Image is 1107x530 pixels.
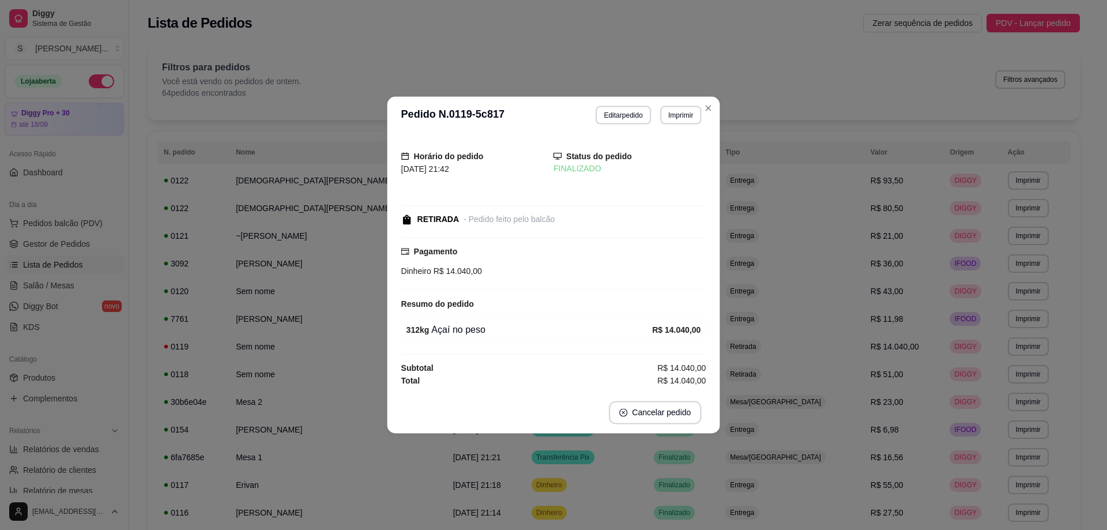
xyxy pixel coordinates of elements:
strong: Resumo do pedido [401,299,474,309]
span: calendar [401,152,409,160]
div: FINALIZADO [553,163,706,175]
strong: Total [401,376,420,385]
button: close-circleCancelar pedido [609,401,701,424]
strong: Horário do pedido [414,152,484,161]
span: Dinheiro [401,266,431,276]
strong: Pagamento [414,247,458,256]
span: R$ 14.040,00 [657,374,706,387]
span: [DATE] 21:42 [401,164,449,174]
strong: R$ 14.040,00 [652,325,701,334]
button: Close [699,99,717,118]
div: - Pedido feito pelo balcão [464,213,555,225]
span: R$ 14.040,00 [431,266,482,276]
strong: 312 kg [406,325,430,334]
button: Imprimir [660,106,701,125]
span: desktop [553,152,562,160]
div: RETIRADA [417,213,459,225]
span: close-circle [619,408,627,416]
strong: Subtotal [401,363,434,373]
span: R$ 14.040,00 [657,362,706,374]
span: credit-card [401,247,409,255]
div: Açaí no peso [406,323,653,337]
strong: Status do pedido [566,152,632,161]
h3: Pedido N. 0119-5c817 [401,106,504,125]
button: Editarpedido [596,106,651,125]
